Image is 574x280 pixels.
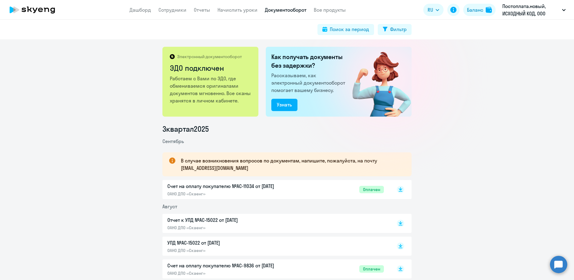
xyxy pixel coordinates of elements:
p: Отчет к УПД №AC-15022 от [DATE] [167,216,297,224]
span: RU [428,6,433,14]
button: Постоплата.новый, ИСХОДНЫЙ КОД, ООО [499,2,569,17]
h2: Как получать документы без задержки? [271,53,348,70]
button: RU [423,4,444,16]
a: Документооборот [265,7,306,13]
span: Сентябрь [162,138,184,144]
a: Все продукты [314,7,346,13]
span: Август [162,203,177,210]
a: Отчеты [194,7,210,13]
div: Поиск за период [330,26,369,33]
li: 3 квартал 2025 [162,124,412,134]
button: Узнать [271,99,297,111]
p: ОАНО ДПО «Скаенг» [167,248,297,253]
a: Начислить уроки [217,7,257,13]
a: Отчет к УПД №AC-15022 от [DATE]ОАНО ДПО «Скаенг» [167,216,384,230]
a: Счет на оплату покупателю №AC-11034 от [DATE]ОАНО ДПО «Скаенг»Оплачен [167,182,384,197]
img: connected [342,47,412,117]
a: УПД №AC-15022 от [DATE]ОАНО ДПО «Скаенг» [167,239,384,253]
p: В случае возникновения вопросов по документам, напишите, пожалуйста, на почту [EMAIL_ADDRESS][DOM... [181,157,401,172]
div: Фильтр [390,26,407,33]
p: Работаем с Вами по ЭДО, где обмениваемся оригиналами документов мгновенно. Все сканы хранятся в л... [170,75,252,104]
p: Электронный документооборот [177,54,242,59]
img: balance [486,7,492,13]
a: Сотрудники [158,7,186,13]
button: Поиск за период [317,24,374,35]
p: УПД №AC-15022 от [DATE] [167,239,297,246]
p: ОАНО ДПО «Скаенг» [167,225,297,230]
div: Узнать [277,101,292,108]
button: Балансbalance [463,4,496,16]
p: ОАНО ДПО «Скаенг» [167,270,297,276]
span: Оплачен [359,186,384,193]
a: Дашборд [130,7,151,13]
p: Счет на оплату покупателю №AC-9836 от [DATE] [167,262,297,269]
p: Рассказываем, как электронный документооборот помогает вашему бизнесу. [271,72,348,94]
div: Баланс [467,6,483,14]
a: Счет на оплату покупателю №AC-9836 от [DATE]ОАНО ДПО «Скаенг»Оплачен [167,262,384,276]
button: Фильтр [378,24,412,35]
span: Оплачен [359,265,384,273]
p: ОАНО ДПО «Скаенг» [167,191,297,197]
p: Постоплата.новый, ИСХОДНЫЙ КОД, ООО [502,2,560,17]
h2: ЭДО подключен [170,63,252,73]
p: Счет на оплату покупателю №AC-11034 от [DATE] [167,182,297,190]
